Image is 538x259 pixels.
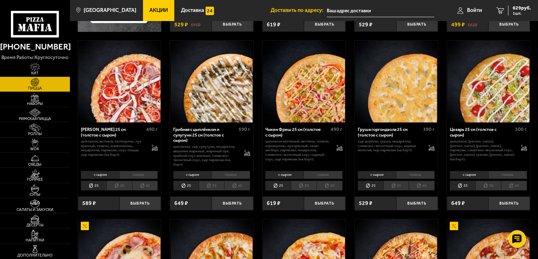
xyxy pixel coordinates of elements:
[359,22,372,27] span: 529 ₽
[81,222,89,230] img: Акционный
[450,171,488,179] li: с сыром
[171,41,253,123] img: Грибная с цыплёнком и сулугуни 25 см (толстое с сыром)
[170,41,253,123] a: Грибная с цыплёнком и сулугуни 25 см (толстое с сыром)
[396,197,438,210] button: Выбрать
[173,181,199,191] li: 25
[331,126,343,132] span: 490 г
[501,181,527,191] li: 40
[317,181,343,191] li: 40
[191,22,201,27] s: 595 ₽
[358,171,396,179] li: с сыром
[265,171,304,179] li: с сыром
[468,22,478,27] s: 562 ₽
[304,197,345,210] button: Выбрать
[396,18,438,32] button: Выбрать
[132,181,158,191] li: 40
[212,197,253,210] button: Выбрать
[488,171,527,179] li: тонкое
[450,222,458,230] img: Акционный
[304,171,342,179] li: тонкое
[267,200,280,206] span: 619 ₽
[239,126,250,132] span: 590 г
[181,8,204,13] span: Доставка
[265,181,291,191] li: 25
[81,127,144,138] div: [PERSON_NAME] 25 см (толстое с сыром)
[224,181,250,191] li: 40
[447,41,530,123] img: Цезарь 25 см (толстое с сыром)
[355,41,437,123] img: Груша горгондзола 25 см (толстое с сыром)
[81,139,146,157] p: цыпленок, ветчина, пепперони, лук красный, томаты, шампиньоны, моцарелла, пармезан, соус-пицца, с...
[488,18,530,32] button: Выбрать
[516,126,527,132] span: 500 г
[291,181,317,191] li: 30
[146,126,158,132] span: 490 г
[173,171,212,179] li: с сыром
[358,181,383,191] li: 25
[265,139,330,162] p: цыпленок копченый, ветчина, томаты, корнишоны, лук красный, салат айсберг, пармезан, моцарелла, с...
[81,171,119,179] li: с сыром
[84,8,136,13] span: [GEOGRAPHIC_DATA]
[173,127,237,143] div: Грибная с цыплёнком и сулугуни 25 см (толстое с сыром)
[149,8,168,13] span: Акции
[358,127,421,138] div: Груша горгондзола 25 см (толстое с сыром)
[358,139,423,153] p: сыр дорблю, груша, моцарелла, сливочно-чесночный соус, корица молотая, сыр пармезан (на борт).
[174,200,188,206] span: 649 ₽
[304,18,345,32] button: Выбрать
[119,171,158,179] li: тонкое
[467,8,482,13] span: Войти
[106,181,132,191] li: 30
[173,145,238,167] p: цыпленок, сыр сулугуни, моцарелла, вешенки жареные, жареный лук, грибной соус Жюльен, сливочно-че...
[451,22,465,27] span: 499 ₽
[199,181,225,191] li: 30
[262,41,346,123] a: Чикен Фреш 25 см (толстое с сыром)
[212,171,250,179] li: тонкое
[450,139,515,162] p: цыпленок, [PERSON_NAME], [PERSON_NAME], [PERSON_NAME], пармезан, сливочно-чесночный соус, [PERSON...
[174,22,188,27] span: 529 ₽
[327,4,434,17] input: Ваш адрес доставки
[451,200,465,206] span: 649 ₽
[267,22,280,27] span: 619 ₽
[513,6,531,11] span: 629 руб.
[271,8,327,13] span: Доставить по адресу:
[263,41,345,123] img: Чикен Фреш 25 см (толстое с сыром)
[423,126,435,132] span: 390 г
[212,18,253,32] button: Выбрать
[265,127,329,138] div: Чикен Фреш 25 см (толстое с сыром)
[82,200,96,206] span: 589 ₽
[488,197,530,210] button: Выбрать
[359,200,372,206] span: 529 ₽
[81,181,106,191] li: 25
[78,41,161,123] img: Петровская 25 см (толстое с сыром)
[119,197,161,210] button: Выбрать
[450,181,475,191] li: 25
[450,127,513,138] div: Цезарь 25 см (толстое с сыром)
[396,171,435,179] li: тонкое
[513,11,531,15] span: 1 шт.
[206,7,214,15] img: 15daf4d41897b9f0e9f617042186c801.svg
[383,181,409,191] li: 30
[475,181,501,191] li: 30
[409,181,435,191] li: 40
